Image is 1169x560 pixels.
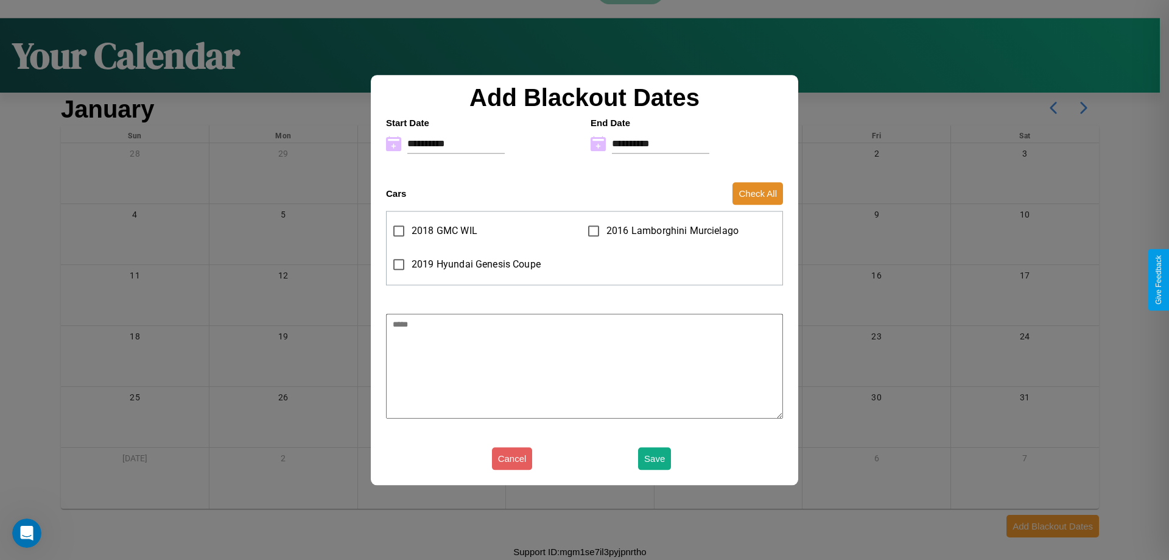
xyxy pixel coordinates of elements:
[412,257,541,272] span: 2019 Hyundai Genesis Coupe
[386,118,578,128] h4: Start Date
[1154,255,1163,305] div: Give Feedback
[12,519,41,548] iframe: Intercom live chat
[412,224,477,238] span: 2018 GMC WIL
[591,118,783,128] h4: End Date
[380,84,789,112] h2: Add Blackout Dates
[638,447,671,470] button: Save
[732,182,783,205] button: Check All
[606,224,739,238] span: 2016 Lamborghini Murcielago
[386,188,406,199] h4: Cars
[492,447,533,470] button: Cancel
